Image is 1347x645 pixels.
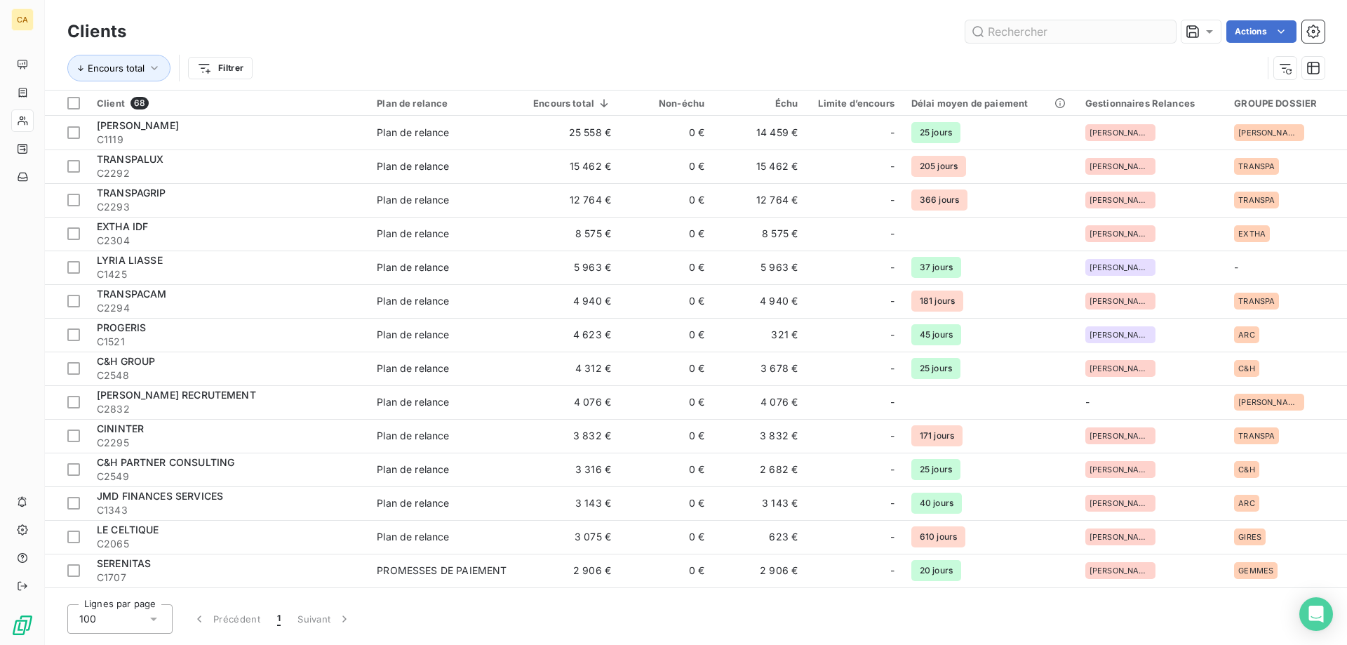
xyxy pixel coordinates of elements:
[619,183,713,217] td: 0 €
[97,119,179,131] span: [PERSON_NAME]
[890,328,894,342] span: -
[911,358,960,379] span: 25 jours
[1090,432,1151,440] span: [PERSON_NAME]
[1238,465,1254,474] span: C&H
[890,294,894,308] span: -
[97,153,164,165] span: TRANSPALUX
[97,503,360,517] span: C1343
[713,183,806,217] td: 12 764 €
[79,612,96,626] span: 100
[521,385,619,419] td: 4 076 €
[277,612,281,626] span: 1
[97,267,360,281] span: C1425
[1090,297,1151,305] span: [PERSON_NAME]
[97,321,146,333] span: PROGERIS
[1085,396,1090,408] span: -
[721,98,798,109] div: Échu
[713,217,806,251] td: 8 575 €
[521,554,619,587] td: 2 906 €
[619,453,713,486] td: 0 €
[713,486,806,520] td: 3 143 €
[377,530,449,544] div: Plan de relance
[97,234,360,248] span: C2304
[521,453,619,486] td: 3 316 €
[521,486,619,520] td: 3 143 €
[377,193,449,207] div: Plan de relance
[619,385,713,419] td: 0 €
[377,496,449,510] div: Plan de relance
[184,604,269,634] button: Précédent
[97,368,360,383] span: C2548
[377,227,449,241] div: Plan de relance
[1238,432,1275,440] span: TRANSPA
[521,217,619,251] td: 8 575 €
[97,98,125,109] span: Client
[619,486,713,520] td: 0 €
[619,520,713,554] td: 0 €
[97,301,360,315] span: C2294
[890,193,894,207] span: -
[619,554,713,587] td: 0 €
[97,537,360,551] span: C2065
[713,520,806,554] td: 623 €
[521,149,619,183] td: 15 462 €
[619,116,713,149] td: 0 €
[890,260,894,274] span: -
[713,554,806,587] td: 2 906 €
[1234,98,1339,109] div: GROUPE DOSSIER
[97,200,360,214] span: C2293
[97,389,256,401] span: [PERSON_NAME] RECRUTEMENT
[1090,331,1151,339] span: [PERSON_NAME]
[1299,597,1333,631] div: Open Intercom Messenger
[1085,98,1217,109] div: Gestionnaires Relances
[1238,533,1261,541] span: GIRES
[890,530,894,544] span: -
[188,57,253,79] button: Filtrer
[377,463,449,477] div: Plan de relance
[377,395,449,409] div: Plan de relance
[1238,230,1266,238] span: EXTHA
[97,288,167,300] span: TRANSPACAM
[1090,162,1151,171] span: [PERSON_NAME]
[619,318,713,352] td: 0 €
[713,453,806,486] td: 2 682 €
[97,166,360,180] span: C2292
[1090,364,1151,373] span: [PERSON_NAME]
[911,425,963,446] span: 171 jours
[377,159,449,173] div: Plan de relance
[97,557,151,569] span: SERENITAS
[97,436,360,450] span: C2295
[713,116,806,149] td: 14 459 €
[713,419,806,453] td: 3 832 €
[1238,128,1300,137] span: [PERSON_NAME]
[97,456,234,468] span: C&H PARTNER CONSULTING
[97,470,360,484] span: C2549
[289,604,360,634] button: Suivant
[619,284,713,318] td: 0 €
[713,318,806,352] td: 321 €
[1226,20,1296,43] button: Actions
[377,260,449,274] div: Plan de relance
[1090,263,1151,272] span: [PERSON_NAME]
[890,496,894,510] span: -
[890,227,894,241] span: -
[377,328,449,342] div: Plan de relance
[911,459,960,480] span: 25 jours
[890,564,894,578] span: -
[1238,364,1254,373] span: C&H
[1090,533,1151,541] span: [PERSON_NAME]
[269,604,289,634] button: 1
[619,419,713,453] td: 0 €
[619,352,713,385] td: 0 €
[97,133,360,147] span: C1119
[965,20,1176,43] input: Rechercher
[911,560,961,581] span: 20 jours
[377,361,449,375] div: Plan de relance
[377,98,512,109] div: Plan de relance
[911,493,962,514] span: 40 jours
[377,429,449,443] div: Plan de relance
[815,98,894,109] div: Limite d’encours
[1090,128,1151,137] span: [PERSON_NAME]
[521,251,619,284] td: 5 963 €
[97,571,360,585] span: C1707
